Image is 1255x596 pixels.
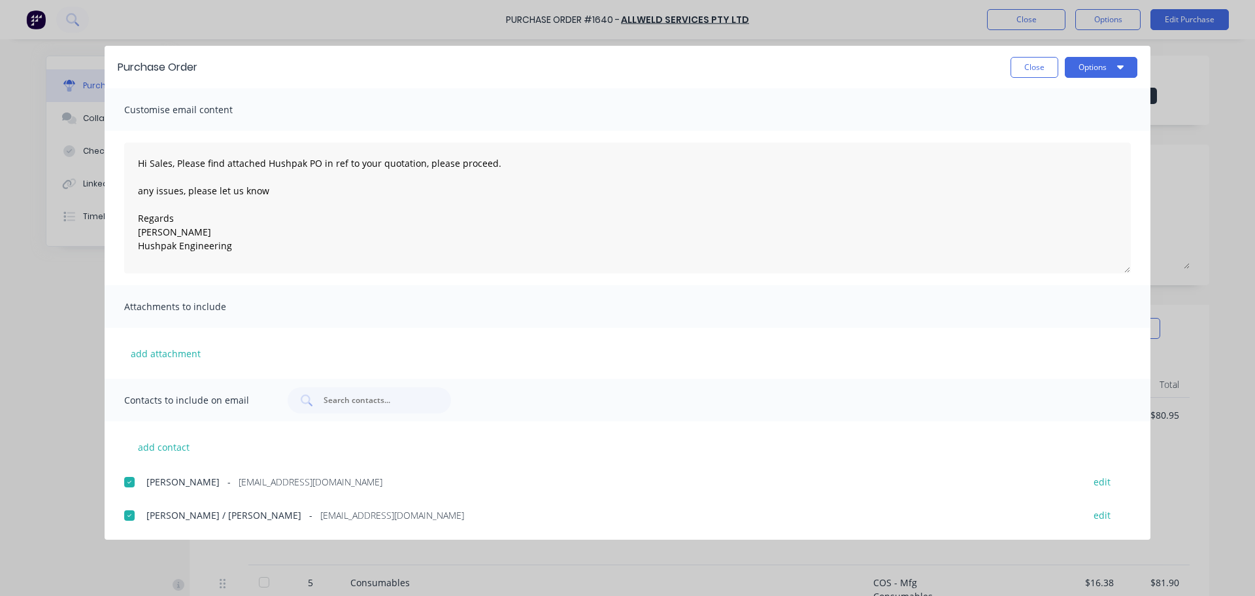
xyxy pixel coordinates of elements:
[146,475,220,489] span: [PERSON_NAME]
[124,101,268,119] span: Customise email content
[322,394,431,407] input: Search contacts...
[124,143,1131,273] textarea: Hi Sales, Please find attached Hushpak PO in ref to your quotation, please proceed. any issues, p...
[1065,57,1137,78] button: Options
[118,60,197,75] div: Purchase Order
[227,475,231,489] span: -
[124,343,207,363] button: add attachment
[124,391,268,410] span: Contacts to include on email
[1086,472,1118,490] button: edit
[320,508,464,522] span: [EMAIL_ADDRESS][DOMAIN_NAME]
[1086,506,1118,524] button: edit
[239,475,382,489] span: [EMAIL_ADDRESS][DOMAIN_NAME]
[146,508,301,522] span: [PERSON_NAME] / [PERSON_NAME]
[309,508,312,522] span: -
[124,437,203,457] button: add contact
[124,298,268,316] span: Attachments to include
[1011,57,1058,78] button: Close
